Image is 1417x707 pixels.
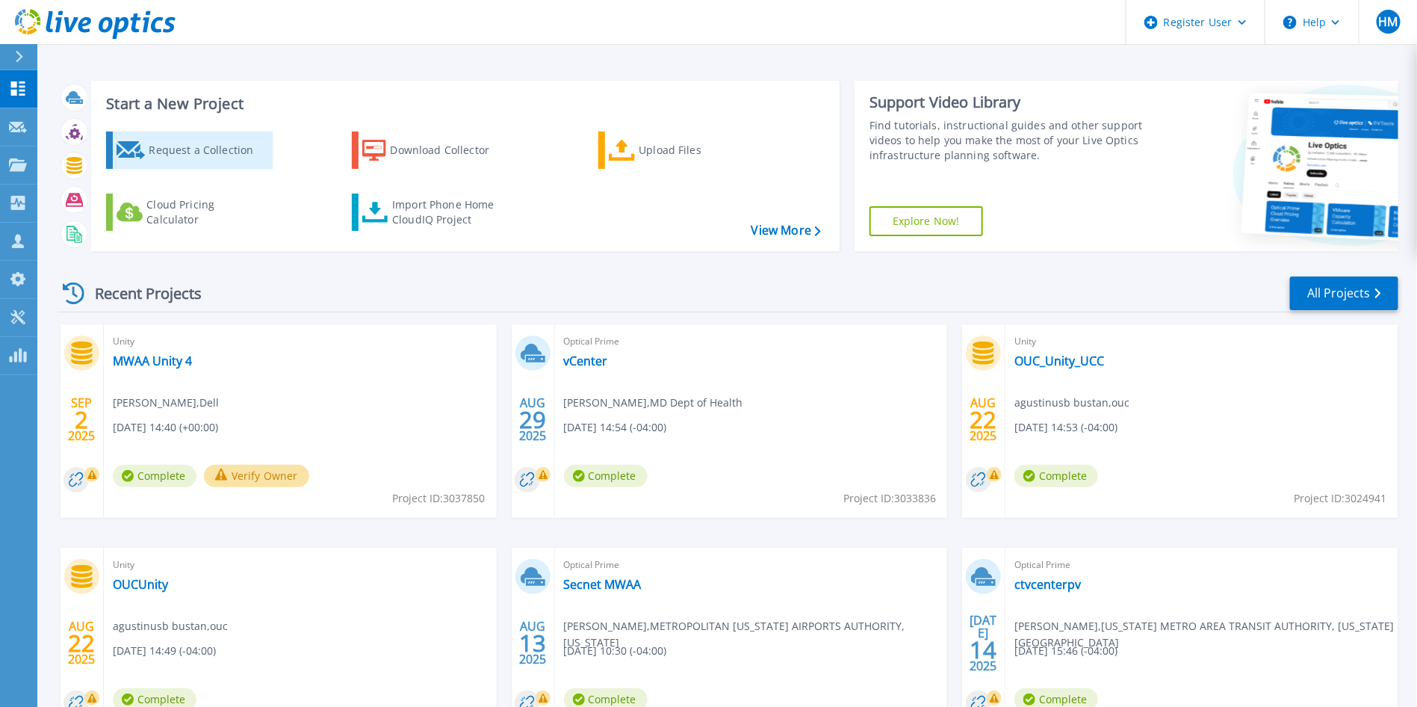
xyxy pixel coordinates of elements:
span: [DATE] 15:46 (-04:00) [1014,643,1117,659]
span: Complete [113,465,196,487]
div: Recent Projects [58,275,222,312]
span: [PERSON_NAME] , METROPOLITAN [US_STATE] AIRPORTS AUTHORITY, [US_STATE] [564,618,948,651]
span: Unity [1014,333,1389,350]
span: [DATE] 10:30 (-04:00) [564,643,667,659]
a: ctvcenterpv [1014,577,1081,592]
div: Download Collector [391,135,510,165]
a: MWAA Unity 4 [113,353,192,368]
a: Upload Files [598,132,765,169]
span: [DATE] 14:40 (+00:00) [113,419,218,436]
span: 29 [519,413,546,426]
a: Cloud Pricing Calculator [106,194,273,231]
div: Cloud Pricing Calculator [146,197,266,227]
div: Support Video Library [869,93,1147,112]
span: Optical Prime [564,333,939,350]
a: Secnet MWAA [564,577,642,592]
span: 22 [68,637,95,649]
div: Request a Collection [149,135,268,165]
div: Import Phone Home CloudIQ Project [392,197,509,227]
span: 22 [970,413,997,426]
span: Complete [564,465,648,487]
span: HM [1378,16,1398,28]
span: [PERSON_NAME] , [US_STATE] METRO AREA TRANSIT AUTHORITY, [US_STATE][GEOGRAPHIC_DATA] [1014,618,1398,651]
span: Complete [1014,465,1098,487]
span: Project ID: 3037850 [393,490,486,507]
span: [DATE] 14:54 (-04:00) [564,419,667,436]
span: Project ID: 3033836 [843,490,936,507]
div: Find tutorials, instructional guides and other support videos to help you make the most of your L... [869,118,1147,163]
span: [DATE] 14:49 (-04:00) [113,643,216,659]
span: [PERSON_NAME] , MD Dept of Health [564,395,743,411]
span: Optical Prime [1014,557,1389,573]
span: Project ID: 3024941 [1294,490,1387,507]
a: vCenter [564,353,608,368]
a: Request a Collection [106,132,273,169]
div: AUG 2025 [518,616,547,670]
a: All Projects [1290,277,1398,310]
h3: Start a New Project [106,96,820,112]
a: View More [751,223,821,238]
a: Explore Now! [869,206,983,236]
span: [PERSON_NAME] , Dell [113,395,219,411]
span: 13 [519,637,546,649]
div: SEP 2025 [67,392,96,447]
span: Unity [113,557,488,573]
div: Upload Files [639,135,758,165]
span: agustinusb bustan , ouc [113,618,228,635]
a: Download Collector [352,132,518,169]
span: agustinusb bustan , ouc [1014,395,1129,411]
div: AUG 2025 [970,392,998,447]
div: AUG 2025 [518,392,547,447]
div: [DATE] 2025 [970,616,998,670]
span: 14 [970,643,997,656]
a: OUC_Unity_UCC [1014,353,1104,368]
span: 2 [75,413,88,426]
span: [DATE] 14:53 (-04:00) [1014,419,1117,436]
span: Optical Prime [564,557,939,573]
button: Verify Owner [204,465,309,487]
span: Unity [113,333,488,350]
div: AUG 2025 [67,616,96,670]
a: OUCUnity [113,577,168,592]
